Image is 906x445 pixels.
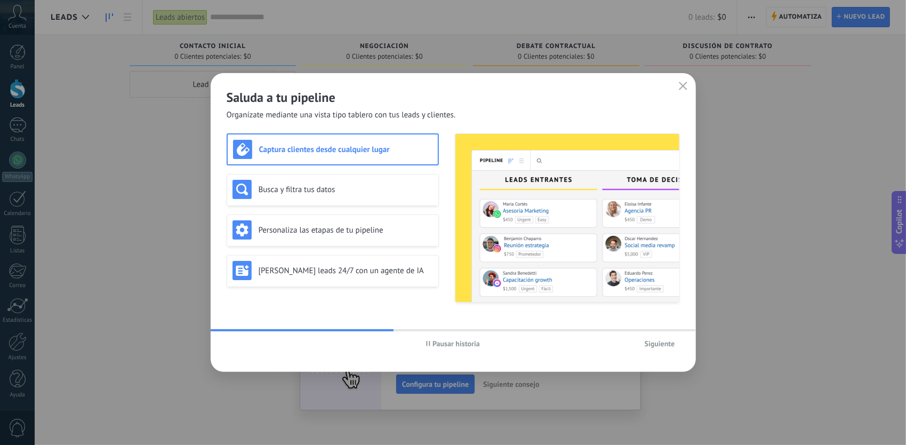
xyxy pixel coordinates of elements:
h3: Captura clientes desde cualquier lugar [259,145,432,155]
h3: Personaliza las etapas de tu pipeline [259,225,433,235]
span: Organízate mediante una vista tipo tablero con tus leads y clientes. [227,110,456,121]
h3: [PERSON_NAME] leads 24/7 con un agente de IA [259,266,433,276]
span: Siguiente [645,340,675,347]
span: Pausar historia [432,340,480,347]
h2: Saluda a tu pipeline [227,89,680,106]
button: Pausar historia [421,336,485,352]
button: Siguiente [640,336,680,352]
h3: Busca y filtra tus datos [259,185,433,195]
